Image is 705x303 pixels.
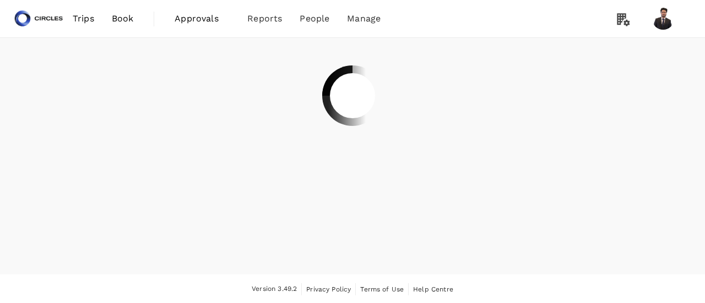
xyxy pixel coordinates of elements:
span: Approvals [175,12,230,25]
span: Book [112,12,134,25]
span: Trips [73,12,94,25]
span: Version 3.49.2 [252,284,297,295]
span: Manage [347,12,381,25]
span: Reports [247,12,282,25]
a: Terms of Use [360,283,404,295]
a: Privacy Policy [306,283,351,295]
span: Help Centre [413,285,453,293]
img: Circles [13,7,64,31]
span: Terms of Use [360,285,404,293]
a: Help Centre [413,283,453,295]
span: People [300,12,329,25]
span: Privacy Policy [306,285,351,293]
img: Hassan Mujtaba [652,8,674,30]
